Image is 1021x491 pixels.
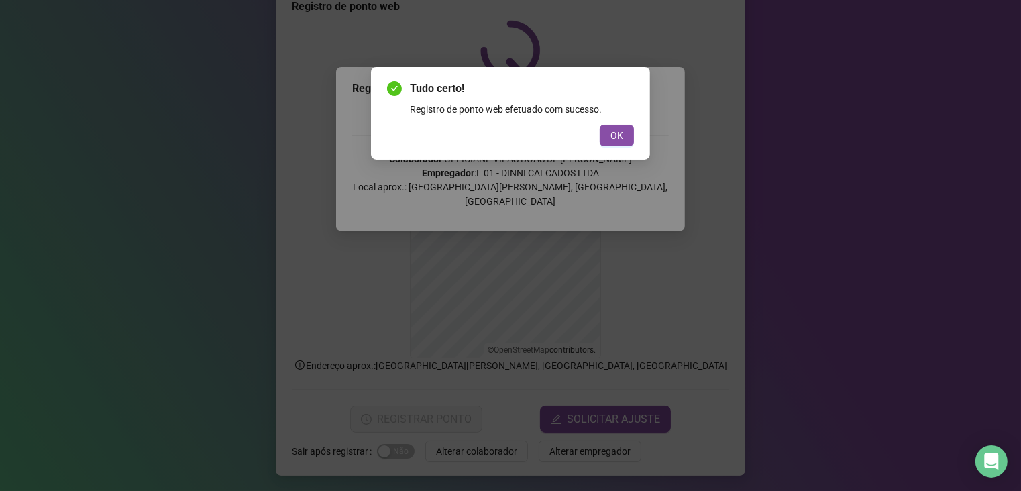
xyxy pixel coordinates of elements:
[975,445,1008,478] div: Open Intercom Messenger
[410,102,634,117] div: Registro de ponto web efetuado com sucesso.
[610,128,623,143] span: OK
[410,80,634,97] span: Tudo certo!
[387,81,402,96] span: check-circle
[600,125,634,146] button: OK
